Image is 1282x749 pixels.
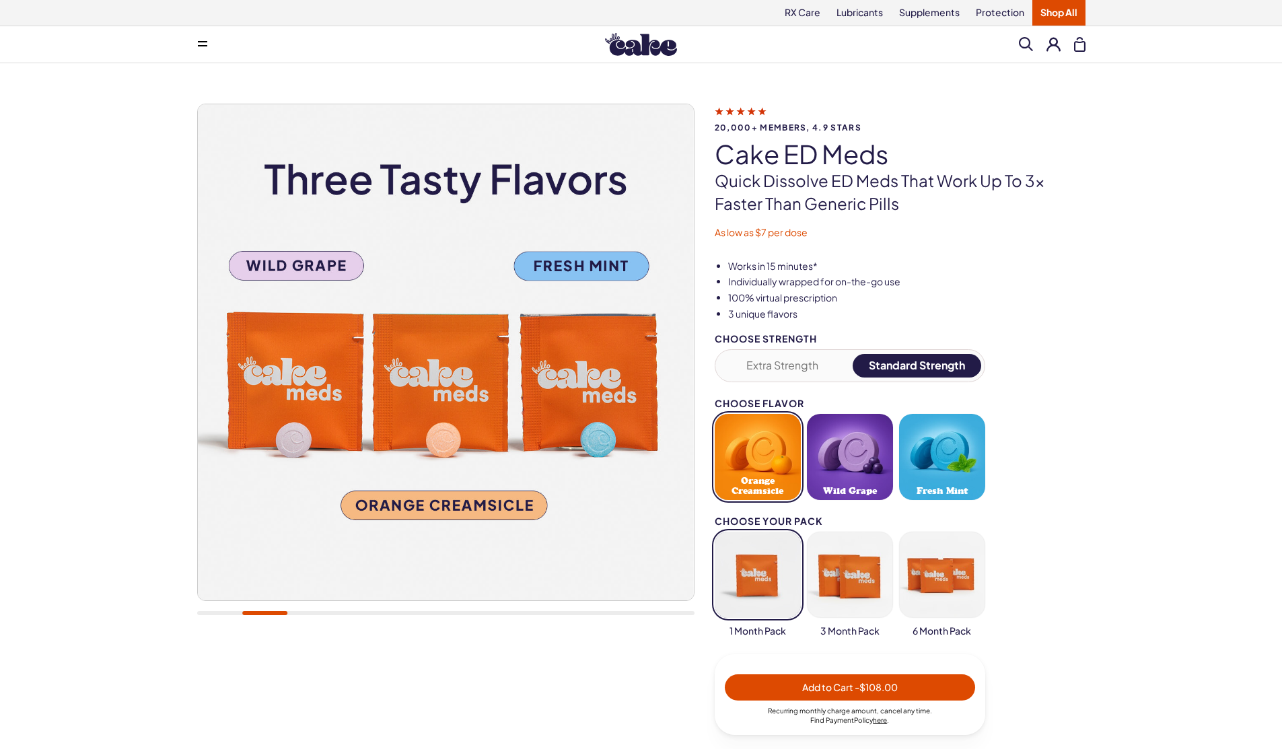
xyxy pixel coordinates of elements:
[725,674,975,701] button: Add to Cart -$108.00
[715,398,985,408] div: Choose Flavor
[694,104,1190,600] img: Cake ED Meds
[719,354,847,378] button: Extra Strength
[719,476,797,496] span: Orange Creamsicle
[715,140,1085,168] h1: Cake ED Meds
[715,334,985,344] div: Choose Strength
[855,681,898,693] span: - $108.00
[728,275,1085,289] li: Individually wrapped for on-the-go use
[810,716,854,724] span: Find Payment
[728,260,1085,273] li: Works in 15 minutes*
[715,226,1085,240] p: As low as $7 per dose
[728,308,1085,321] li: 3 unique flavors
[823,486,877,496] span: Wild Grape
[715,170,1085,215] p: Quick dissolve ED Meds that work up to 3x faster than generic pills
[913,625,971,638] span: 6 Month Pack
[715,123,1085,132] span: 20,000+ members, 4.9 stars
[605,33,677,56] img: Hello Cake
[873,716,887,724] a: here
[729,625,786,638] span: 1 Month Pack
[820,625,880,638] span: 3 Month Pack
[802,681,898,693] span: Add to Cart
[715,105,1085,132] a: 20,000+ members, 4.9 stars
[853,354,981,378] button: Standard Strength
[715,516,985,526] div: Choose your pack
[917,486,968,496] span: Fresh Mint
[728,291,1085,305] li: 100% virtual prescription
[725,706,975,725] div: Recurring monthly charge amount , cancel any time. Policy .
[197,104,693,600] img: Cake ED Meds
